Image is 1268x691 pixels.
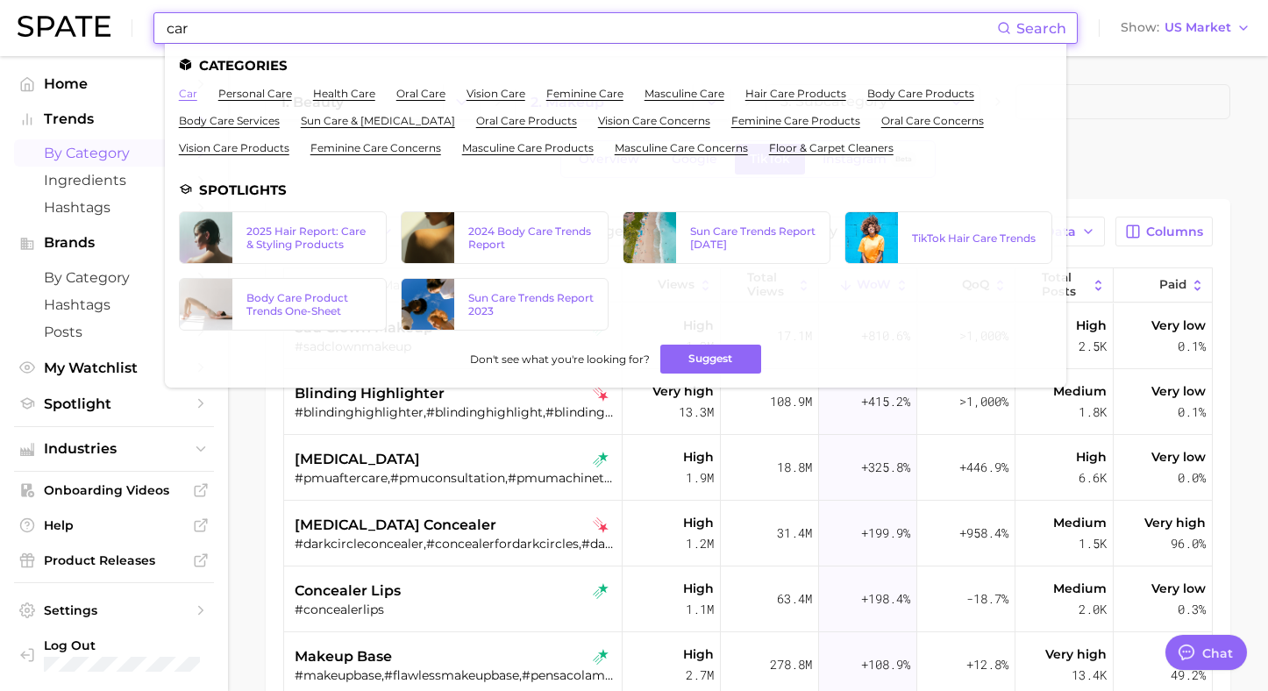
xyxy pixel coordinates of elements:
span: Spotlight [44,395,184,412]
a: 2024 Body Care Trends Report [401,211,609,264]
div: #darkcircleconcealer,#concealerfordarkcircles,#darkcirclescamouflage,#darkcirclesconcealer [295,536,616,552]
span: 96.0% [1171,533,1206,554]
a: Home [14,70,214,97]
span: Very high [1045,644,1107,665]
a: vision care [467,87,525,100]
span: Settings [44,602,184,618]
a: body care products [867,87,974,100]
span: +198.4% [861,588,910,609]
span: Ingredients [44,172,184,189]
span: Very low [1151,315,1206,336]
span: 31.4m [777,523,812,544]
span: Onboarding Videos [44,482,184,498]
button: Paid [1114,268,1212,303]
span: 13.4k [1072,665,1107,686]
span: Hashtags [44,199,184,216]
img: tiktok falling star [593,386,609,402]
a: Ingredients [14,167,214,194]
span: 0.1% [1178,336,1206,357]
span: High [1076,315,1107,336]
span: +108.9% [861,654,910,675]
span: Trends [44,111,184,127]
span: High [1076,446,1107,467]
span: 108.9m [770,391,812,412]
span: Show [1121,23,1159,32]
span: Product Releases [44,552,184,568]
button: Brands [14,230,214,256]
img: SPATE [18,16,110,37]
span: +415.2% [861,391,910,412]
span: Log Out [44,638,200,653]
span: Medium [1053,512,1107,533]
button: [MEDICAL_DATA] concealertiktok falling star#darkcircleconcealer,#concealerfordarkcircles,#darkcir... [284,501,1212,566]
a: Posts [14,318,214,345]
button: blinding highlightertiktok falling star#blindinghighlighter,#blindinghighlight,#blindinghighlight... [284,369,1212,435]
span: High [683,644,714,665]
a: Sun Care Trends Report 2023 [401,278,609,331]
a: hair care products [745,87,846,100]
span: High [683,512,714,533]
button: Suggest [660,345,761,374]
span: makeup base [295,646,392,667]
button: [MEDICAL_DATA]tiktok rising star#pmuaftercare,#pmuconsultation,#pmumachinetutorial,#pmufix,#pmubr... [284,435,1212,501]
div: #concealerlips [295,602,616,617]
span: +325.8% [861,457,910,478]
span: Brands [44,235,184,251]
a: masculine care [645,87,724,100]
a: body care services [179,114,280,127]
a: Settings [14,597,214,623]
span: 0.3% [1178,599,1206,620]
li: Categories [179,58,1052,73]
span: Don't see what you're looking for? [470,353,650,366]
span: [MEDICAL_DATA] concealer [295,515,496,536]
a: Spotlight [14,390,214,417]
span: [MEDICAL_DATA] [295,449,420,470]
span: Home [44,75,184,92]
div: 2024 Body Care Trends Report [468,224,594,251]
span: Help [44,517,184,533]
span: 0.1% [1178,402,1206,423]
span: -18.7% [966,588,1008,609]
a: by Category [14,264,214,291]
span: +446.9% [959,457,1008,478]
a: oral care concerns [881,114,984,127]
a: oral care products [476,114,577,127]
div: 2025 Hair Report: Care & Styling Products [246,224,372,251]
span: 13.3m [679,402,714,423]
span: 1.9m [686,467,714,488]
span: My Watchlist [44,360,184,376]
button: Industries [14,436,214,462]
a: oral care [396,87,445,100]
span: 1.1m [686,599,714,620]
a: masculine care products [462,141,594,154]
a: Hashtags [14,291,214,318]
a: health care [313,87,375,100]
button: ShowUS Market [1116,17,1255,39]
a: Help [14,512,214,538]
span: concealer lips [295,581,401,602]
div: Sun Care Trends Report 2023 [468,291,594,317]
button: Columns [1115,217,1213,246]
a: Onboarding Videos [14,477,214,503]
span: Very low [1151,381,1206,402]
a: Hashtags [14,194,214,221]
span: High [683,446,714,467]
span: blinding highlighter [295,383,445,404]
a: vision care concerns [598,114,710,127]
span: +12.8% [966,654,1008,675]
span: >1,000% [959,393,1008,410]
span: by Category [44,145,184,161]
a: Product Releases [14,547,214,573]
div: TikTok Hair Care Trends [912,232,1037,245]
span: 0.0% [1178,467,1206,488]
img: tiktok rising star [593,649,609,665]
button: concealer lipstiktok rising star#concealerlipsHigh1.1m63.4m+198.4%-18.7%Medium2.0kVery low0.3% [284,566,1212,632]
div: #blindinghighlighter,#blindinghighlight,#blindinghighlighters [295,404,616,420]
span: 6.6k [1079,467,1107,488]
a: feminine care products [731,114,860,127]
a: floor & carpet cleaners [769,141,894,154]
span: Posts [44,324,184,340]
a: car [179,87,197,100]
span: 1.2m [686,533,714,554]
span: 2.7m [686,665,714,686]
